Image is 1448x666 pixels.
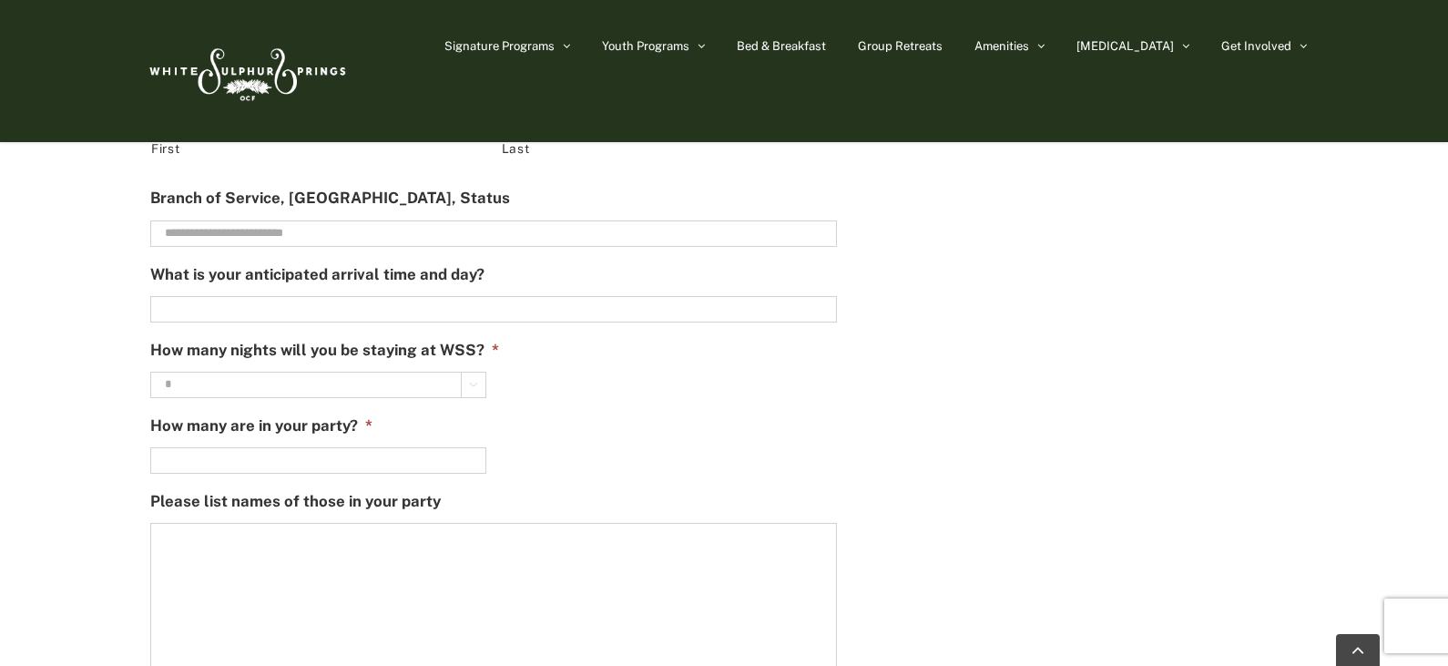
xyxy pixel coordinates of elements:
label: Branch of Service, [GEOGRAPHIC_DATA], Status [150,189,510,209]
label: Last [502,136,837,162]
label: First [151,136,486,162]
img: White Sulphur Springs Logo [141,28,351,114]
span: Youth Programs [602,40,689,52]
label: How many nights will you be staying at WSS? [150,341,499,361]
span: Amenities [974,40,1029,52]
span: Get Involved [1221,40,1291,52]
label: Please list names of those in your party [150,492,441,512]
label: How many are in your party? [150,416,372,436]
span: Group Retreats [858,40,943,52]
span: Signature Programs [444,40,555,52]
span: Bed & Breakfast [737,40,826,52]
label: What is your anticipated arrival time and day? [150,265,484,285]
span: [MEDICAL_DATA] [1076,40,1174,52]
